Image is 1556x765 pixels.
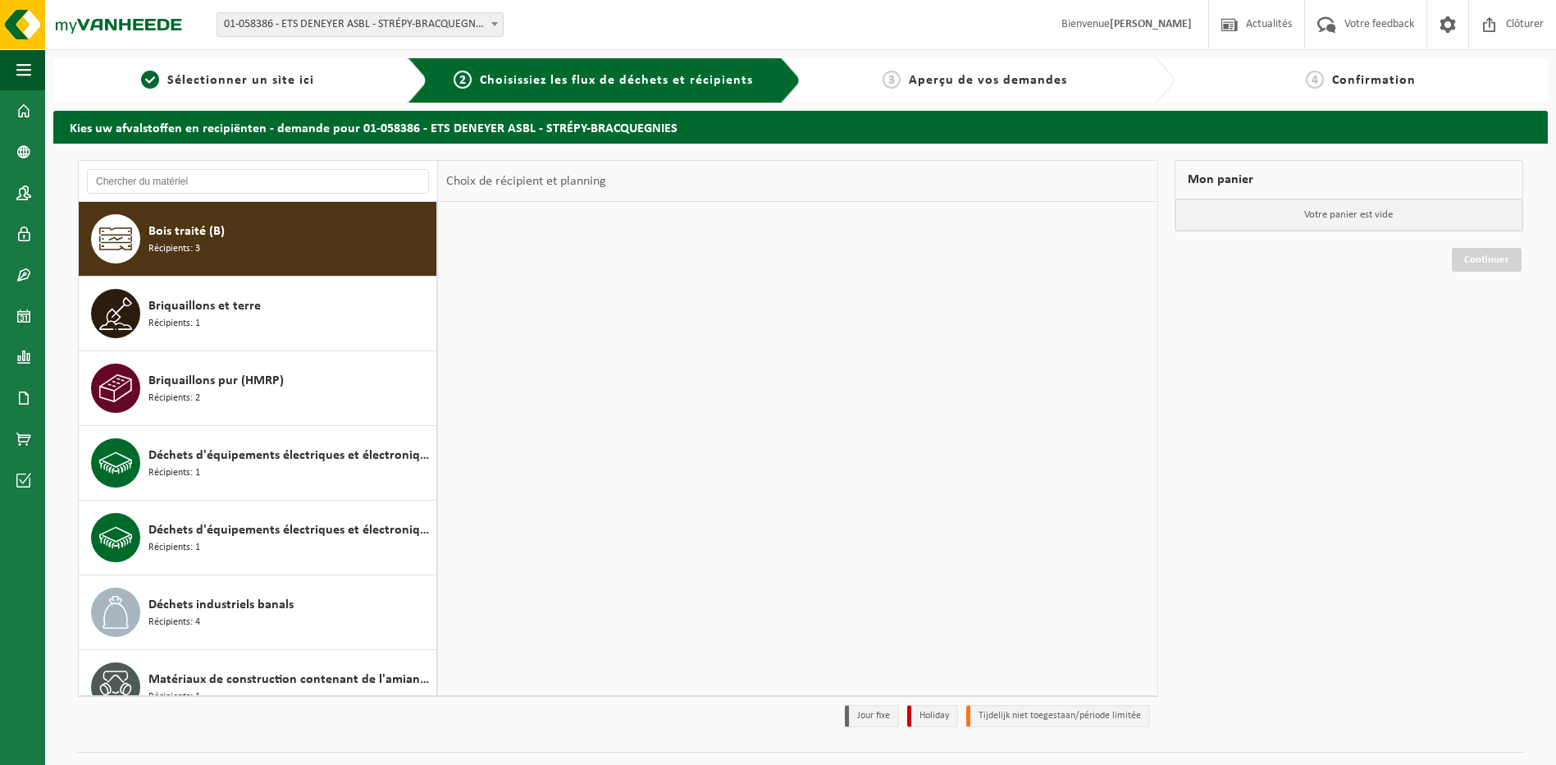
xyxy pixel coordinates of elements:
[79,202,437,277] button: Bois traité (B) Récipients: 3
[217,13,503,36] span: 01-058386 - ETS DENEYER ASBL - STRÉPY-BRACQUEGNIES
[141,71,159,89] span: 1
[148,316,200,332] span: Récipients: 1
[907,705,958,727] li: Holiday
[1306,71,1324,89] span: 4
[79,351,437,426] button: Briquaillons pur (HMRP) Récipients: 2
[148,670,432,689] span: Matériaux de construction contenant de l'amiante lié au ciment (non friable)
[909,74,1067,87] span: Aperçu de vos demandes
[87,169,429,194] input: Chercher du matériel
[148,391,200,406] span: Récipients: 2
[217,12,504,37] span: 01-058386 - ETS DENEYER ASBL - STRÉPY-BRACQUEGNIES
[1452,248,1522,272] a: Continuer
[845,705,899,727] li: Jour fixe
[1332,74,1416,87] span: Confirmation
[79,575,437,650] button: Déchets industriels banals Récipients: 4
[1110,18,1192,30] strong: [PERSON_NAME]
[148,615,200,630] span: Récipients: 4
[966,705,1150,727] li: Tijdelijk niet toegestaan/période limitée
[148,222,225,241] span: Bois traité (B)
[148,689,200,705] span: Récipients: 1
[8,729,274,765] iframe: chat widget
[1175,160,1524,199] div: Mon panier
[148,540,200,556] span: Récipients: 1
[79,650,437,725] button: Matériaux de construction contenant de l'amiante lié au ciment (non friable) Récipients: 1
[480,74,753,87] span: Choisissiez les flux de déchets et récipients
[53,111,1548,143] h2: Kies uw afvalstoffen en recipiënten - demande pour 01-058386 - ETS DENEYER ASBL - STRÉPY-BRACQUEG...
[148,371,284,391] span: Briquaillons pur (HMRP)
[1175,199,1523,231] p: Votre panier est vide
[79,501,437,575] button: Déchets d'équipements électriques et électroniques : télévisions, moniteurs Récipients: 1
[79,426,437,501] button: Déchets d'équipements électriques et électroniques - gros produits blancs (ménagers) Récipients: 1
[148,296,261,316] span: Briquaillons et terre
[62,71,395,90] a: 1Sélectionner un site ici
[148,465,200,481] span: Récipients: 1
[79,277,437,351] button: Briquaillons et terre Récipients: 1
[438,161,614,202] div: Choix de récipient et planning
[148,241,200,257] span: Récipients: 3
[148,595,294,615] span: Déchets industriels banals
[148,446,432,465] span: Déchets d'équipements électriques et électroniques - gros produits blancs (ménagers)
[167,74,314,87] span: Sélectionner un site ici
[454,71,472,89] span: 2
[148,520,432,540] span: Déchets d'équipements électriques et électroniques : télévisions, moniteurs
[883,71,901,89] span: 3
